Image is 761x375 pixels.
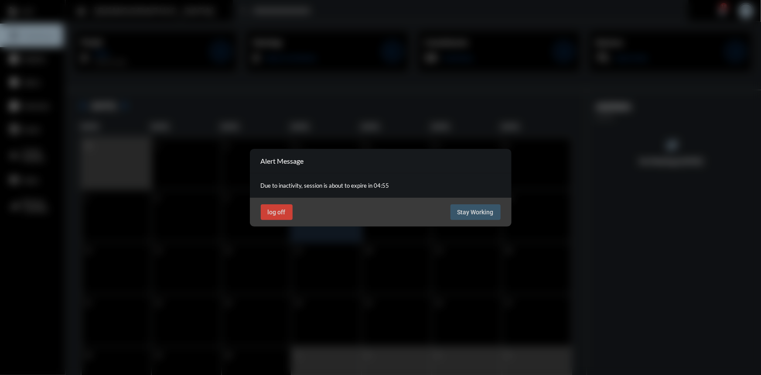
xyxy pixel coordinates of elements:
h2: Alert Message [261,157,304,165]
p: Due to inactivity, session is about to expire in 04:55 [261,182,501,189]
span: Stay Working [457,209,494,216]
span: log off [268,209,286,216]
button: log off [261,204,293,220]
button: Stay Working [450,204,501,220]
